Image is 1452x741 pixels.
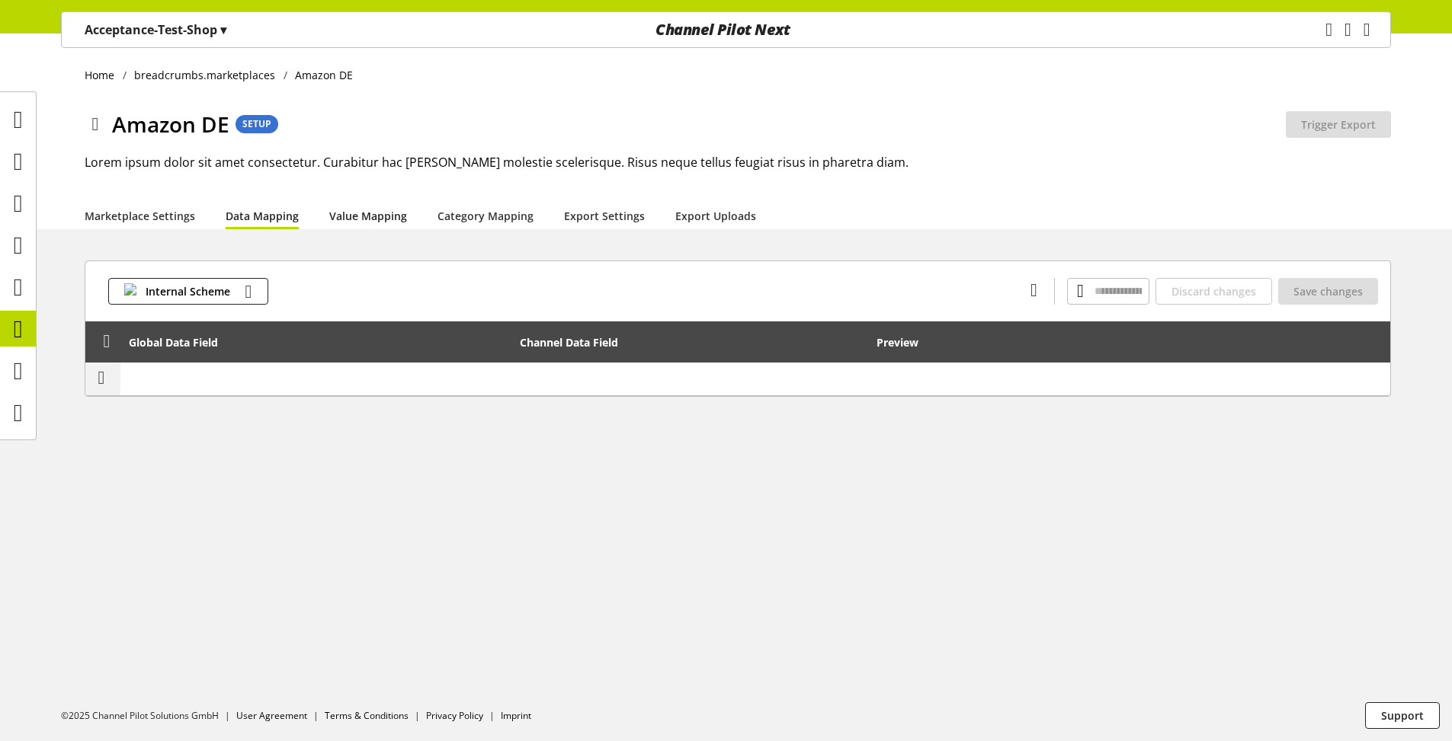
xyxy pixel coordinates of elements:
[1156,278,1272,305] button: Discard changes
[1301,117,1376,133] span: Trigger Export
[1381,707,1424,723] span: Support
[329,208,407,224] a: Value Mapping
[94,333,115,351] div: Unlock to reorder rows
[675,208,756,224] a: Export Uploads
[99,333,115,349] span: Unlock to reorder rows
[501,709,531,722] a: Imprint
[242,117,271,131] span: SETUP
[520,334,618,350] div: Channel Data Field
[112,108,229,140] span: Amazon DE
[226,208,299,224] a: Data Mapping
[61,11,1391,48] nav: main navigation
[85,67,123,83] a: Home
[438,208,534,224] a: Category Mapping
[236,709,307,722] a: User Agreement
[1172,283,1256,299] span: Discard changes
[1365,702,1440,729] button: Support
[129,334,218,350] div: Global Data Field
[127,67,284,83] a: breadcrumbs.marketplaces
[426,709,483,722] a: Privacy Policy
[1286,111,1391,138] button: Trigger Export
[877,334,918,350] div: Preview
[85,208,195,224] a: Marketplace Settings
[85,21,226,39] p: Acceptance-Test-Shop
[124,283,139,299] img: 1869707a5a2b6c07298f74b45f9d27fa.svg
[564,208,645,224] a: Export Settings
[1278,278,1378,305] button: Save changes
[146,283,230,299] span: Internal Scheme
[108,278,268,305] button: Internal Scheme
[1293,283,1363,299] span: Save changes
[85,153,1391,171] h2: Lorem ipsum dolor sit amet consectetur. Curabitur hac [PERSON_NAME] molestie scelerisque. Risus n...
[61,709,236,723] li: ©2025 Channel Pilot Solutions GmbH
[325,709,409,722] a: Terms & Conditions
[220,21,226,38] span: ▾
